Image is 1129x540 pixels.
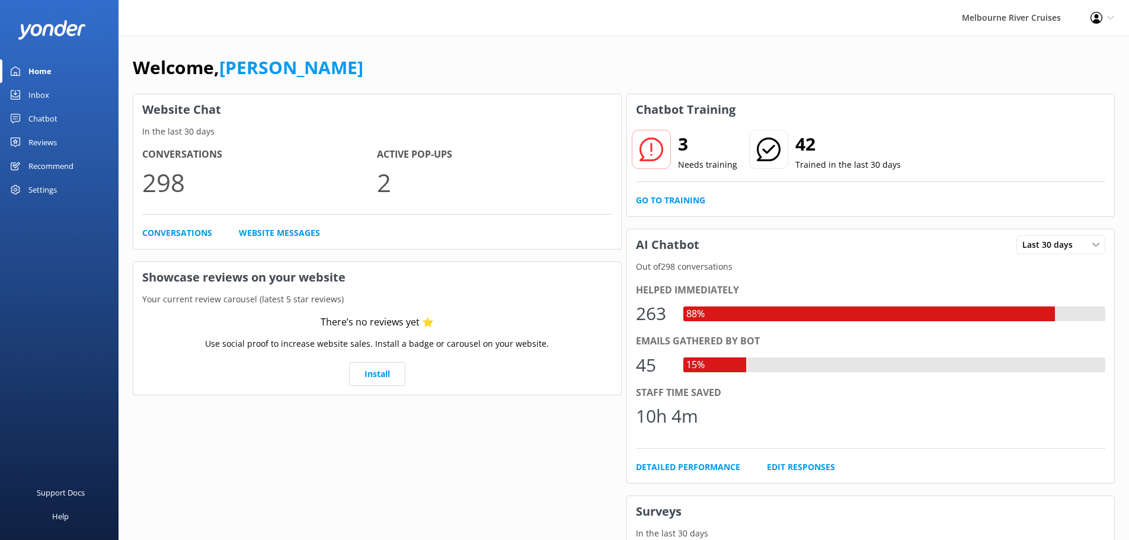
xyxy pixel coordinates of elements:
[767,461,835,474] a: Edit Responses
[321,315,434,330] div: There’s no reviews yet ⭐
[636,402,698,430] div: 10h 4m
[52,504,69,528] div: Help
[627,260,1115,273] p: Out of 298 conversations
[636,334,1106,349] div: Emails gathered by bot
[636,351,671,379] div: 45
[28,107,57,130] div: Chatbot
[377,162,612,202] p: 2
[205,337,549,350] p: Use social proof to increase website sales. Install a badge or carousel on your website.
[142,226,212,239] a: Conversations
[18,20,86,40] img: yonder-white-logo.png
[678,158,737,171] p: Needs training
[28,178,57,202] div: Settings
[636,194,705,207] a: Go to Training
[627,527,1115,540] p: In the last 30 days
[678,130,737,158] h2: 3
[683,306,708,322] div: 88%
[142,162,377,202] p: 298
[683,357,708,373] div: 15%
[636,299,671,328] div: 263
[133,262,621,293] h3: Showcase reviews on your website
[28,83,49,107] div: Inbox
[627,94,744,125] h3: Chatbot Training
[377,147,612,162] h4: Active Pop-ups
[636,461,740,474] a: Detailed Performance
[133,94,621,125] h3: Website Chat
[142,147,377,162] h4: Conversations
[636,283,1106,298] div: Helped immediately
[1022,238,1080,251] span: Last 30 days
[28,59,52,83] div: Home
[795,130,901,158] h2: 42
[627,496,1115,527] h3: Surveys
[627,229,708,260] h3: AI Chatbot
[133,125,621,138] p: In the last 30 days
[219,55,363,79] a: [PERSON_NAME]
[133,293,621,306] p: Your current review carousel (latest 5 star reviews)
[37,481,85,504] div: Support Docs
[795,158,901,171] p: Trained in the last 30 days
[28,130,57,154] div: Reviews
[239,226,320,239] a: Website Messages
[349,362,405,386] a: Install
[133,53,363,82] h1: Welcome,
[28,154,73,178] div: Recommend
[636,385,1106,401] div: Staff time saved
